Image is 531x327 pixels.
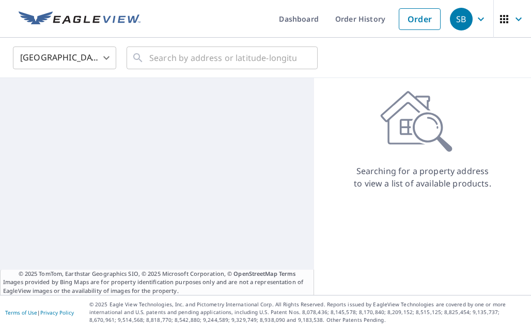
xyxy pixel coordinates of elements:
p: © 2025 Eagle View Technologies, Inc. and Pictometry International Corp. All Rights Reserved. Repo... [89,301,526,324]
input: Search by address or latitude-longitude [149,43,296,72]
a: Terms of Use [5,309,37,316]
a: Terms [279,270,296,277]
a: OpenStreetMap [233,270,277,277]
span: © 2025 TomTom, Earthstar Geographics SIO, © 2025 Microsoft Corporation, © [19,270,296,278]
p: | [5,309,74,316]
a: Order [399,8,441,30]
div: [GEOGRAPHIC_DATA] [13,43,116,72]
img: EV Logo [19,11,140,27]
p: Searching for a property address to view a list of available products. [353,165,492,190]
a: Privacy Policy [40,309,74,316]
div: SB [450,8,473,30]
